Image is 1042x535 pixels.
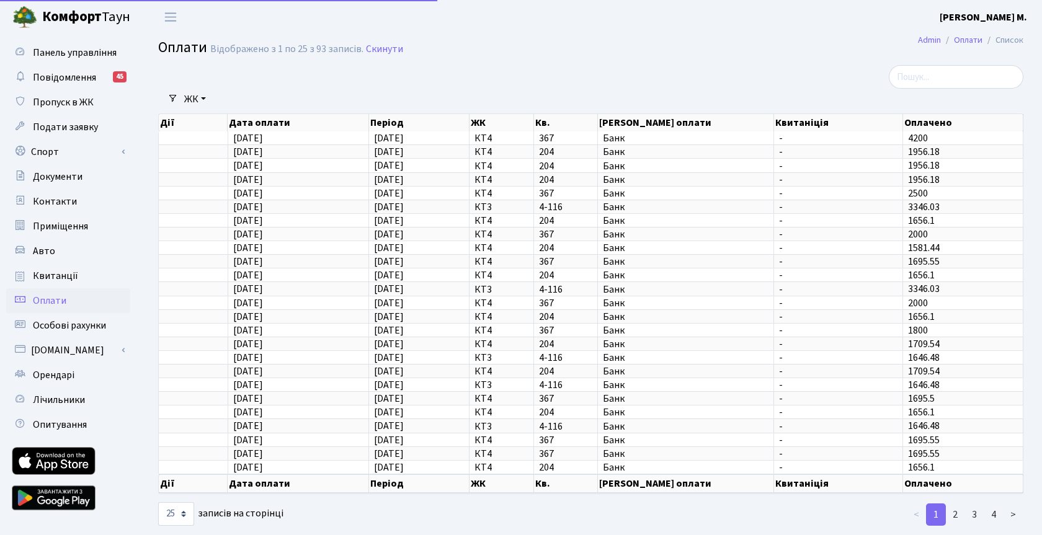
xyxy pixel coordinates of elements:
span: Банк [603,147,769,157]
span: Орендарі [33,368,74,382]
span: [DATE] [233,392,263,405]
a: Пропуск в ЖК [6,90,130,115]
a: Приміщення [6,214,130,239]
span: Лічильники [33,393,85,407]
a: > [1003,503,1023,526]
span: [DATE] [233,187,263,200]
span: [DATE] [374,159,404,173]
span: - [779,353,897,363]
span: [DATE] [374,187,404,200]
span: Квитанції [33,269,78,283]
a: 3 [964,503,984,526]
span: КТ3 [474,285,528,294]
span: КТ4 [474,270,528,280]
span: [DATE] [233,200,263,214]
span: Пропуск в ЖК [33,95,94,109]
a: Оплати [6,288,130,313]
a: Орендарі [6,363,130,387]
span: Банк [603,202,769,212]
span: [DATE] [374,420,404,433]
span: 204 [539,270,592,280]
span: КТ3 [474,380,528,390]
th: Дії [159,474,228,493]
span: КТ4 [474,435,528,445]
span: Банк [603,407,769,417]
span: - [779,298,897,308]
span: [DATE] [374,296,404,310]
a: Подати заявку [6,115,130,139]
span: - [779,216,897,226]
span: 1800 [908,324,928,337]
span: [DATE] [233,365,263,378]
span: КТ4 [474,366,528,376]
span: [DATE] [374,337,404,351]
span: [DATE] [374,283,404,296]
span: Опитування [33,418,87,431]
span: КТ4 [474,394,528,404]
span: 1656.1 [908,405,935,419]
span: 1646.48 [908,420,940,433]
span: [DATE] [233,296,263,310]
span: Авто [33,244,55,258]
span: 204 [539,366,592,376]
span: 3346.03 [908,283,940,296]
span: 367 [539,257,592,267]
span: Банк [603,161,769,171]
b: [PERSON_NAME] М. [940,11,1027,24]
a: 2 [945,503,965,526]
span: 367 [539,435,592,445]
span: - [779,407,897,417]
span: КТ3 [474,353,528,363]
span: 1709.54 [908,337,940,351]
a: Квитанції [6,263,130,288]
span: [DATE] [233,405,263,419]
span: КТ4 [474,407,528,417]
span: - [779,394,897,404]
span: КТ3 [474,422,528,431]
span: [DATE] [233,461,263,474]
span: 204 [539,312,592,322]
div: Відображено з 1 по 25 з 93 записів. [210,43,363,55]
a: 1 [926,503,946,526]
span: Банк [603,394,769,404]
span: - [779,133,897,143]
span: 1695.55 [908,433,940,447]
span: [DATE] [374,433,404,447]
span: Банк [603,229,769,239]
th: ЖК [470,474,534,493]
span: 1956.18 [908,145,940,159]
li: Список [982,33,1023,47]
nav: breadcrumb [899,27,1042,53]
span: [DATE] [374,131,404,145]
span: КТ4 [474,462,528,472]
span: 367 [539,188,592,198]
a: Спорт [6,139,130,164]
span: [DATE] [374,461,404,474]
span: 367 [539,298,592,308]
span: [DATE] [374,310,404,324]
th: ЖК [470,114,534,131]
span: [DATE] [374,200,404,214]
span: КТ4 [474,133,528,143]
span: 4-116 [539,202,592,212]
span: [DATE] [374,378,404,392]
button: Переключити навігацію [155,7,186,27]
span: - [779,366,897,376]
span: КТ4 [474,216,528,226]
label: записів на сторінці [158,502,283,526]
span: Банк [603,243,769,253]
span: 204 [539,161,592,171]
span: [DATE] [374,214,404,228]
span: КТ4 [474,188,528,198]
a: Повідомлення45 [6,65,130,90]
span: Банк [603,353,769,363]
span: 367 [539,325,592,335]
a: Особові рахунки [6,313,130,338]
span: 1656.1 [908,214,935,228]
span: 367 [539,449,592,459]
span: Банк [603,422,769,431]
span: [DATE] [374,241,404,255]
a: Авто [6,239,130,263]
span: - [779,285,897,294]
div: 45 [113,71,127,82]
